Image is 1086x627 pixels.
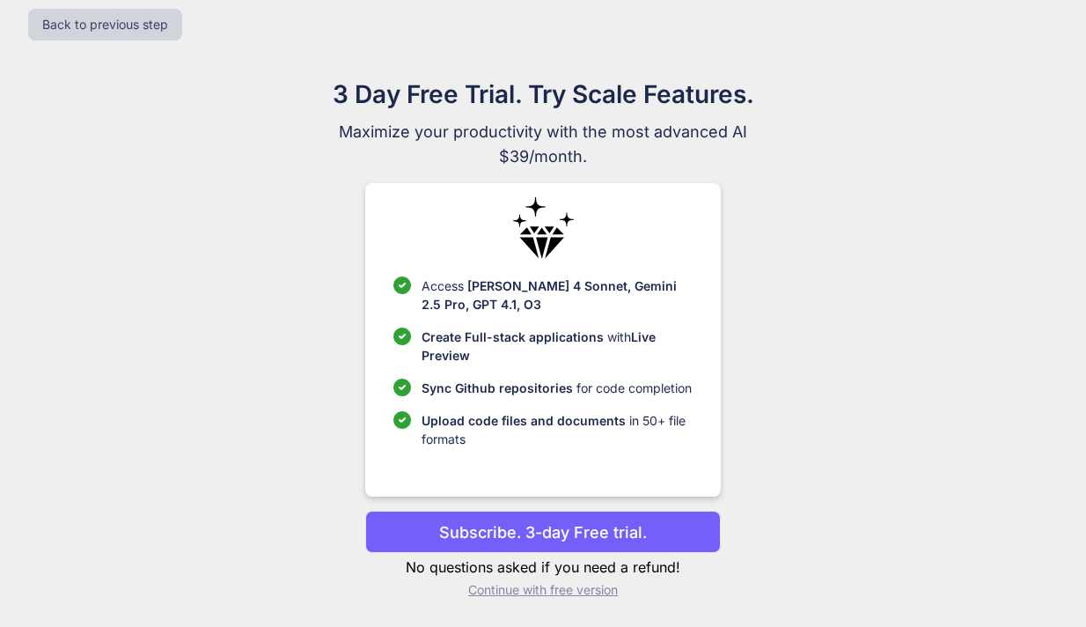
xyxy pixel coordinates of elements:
[28,9,182,41] button: Back to previous step
[439,520,647,544] p: Subscribe. 3-day Free trial.
[422,379,692,397] p: for code completion
[393,379,411,396] img: checklist
[393,328,411,345] img: checklist
[365,557,720,578] p: No questions asked if you need a refund!
[247,144,839,169] span: $39/month.
[247,76,839,113] h1: 3 Day Free Trial. Try Scale Features.
[422,380,573,395] span: Sync Github repositories
[247,120,839,144] span: Maximize your productivity with the most advanced AI
[422,328,692,365] p: with
[365,511,720,553] button: Subscribe. 3-day Free trial.
[422,329,607,344] span: Create Full-stack applications
[422,413,626,428] span: Upload code files and documents
[393,411,411,429] img: checklist
[422,411,692,448] p: in 50+ file formats
[422,278,677,312] span: [PERSON_NAME] 4 Sonnet, Gemini 2.5 Pro, GPT 4.1, O3
[422,277,692,313] p: Access
[393,277,411,294] img: checklist
[365,581,720,599] p: Continue with free version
